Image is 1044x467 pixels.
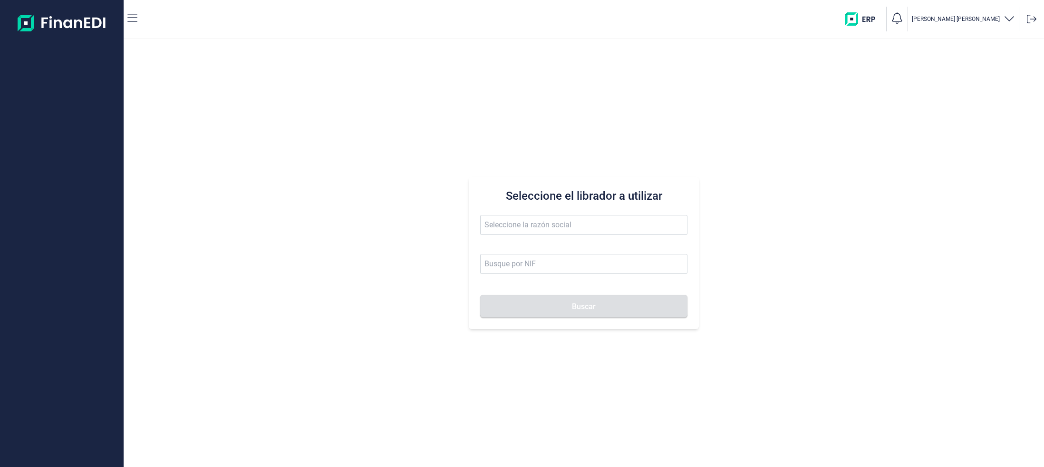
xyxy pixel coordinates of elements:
[480,254,687,274] input: Busque por NIF
[912,15,1000,23] p: [PERSON_NAME] [PERSON_NAME]
[480,295,687,318] button: Buscar
[480,188,687,204] h3: Seleccione el librador a utilizar
[845,12,882,26] img: erp
[18,8,106,38] img: Logo de aplicación
[912,12,1015,26] button: [PERSON_NAME] [PERSON_NAME]
[480,215,687,235] input: Seleccione la razón social
[572,303,596,310] span: Buscar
